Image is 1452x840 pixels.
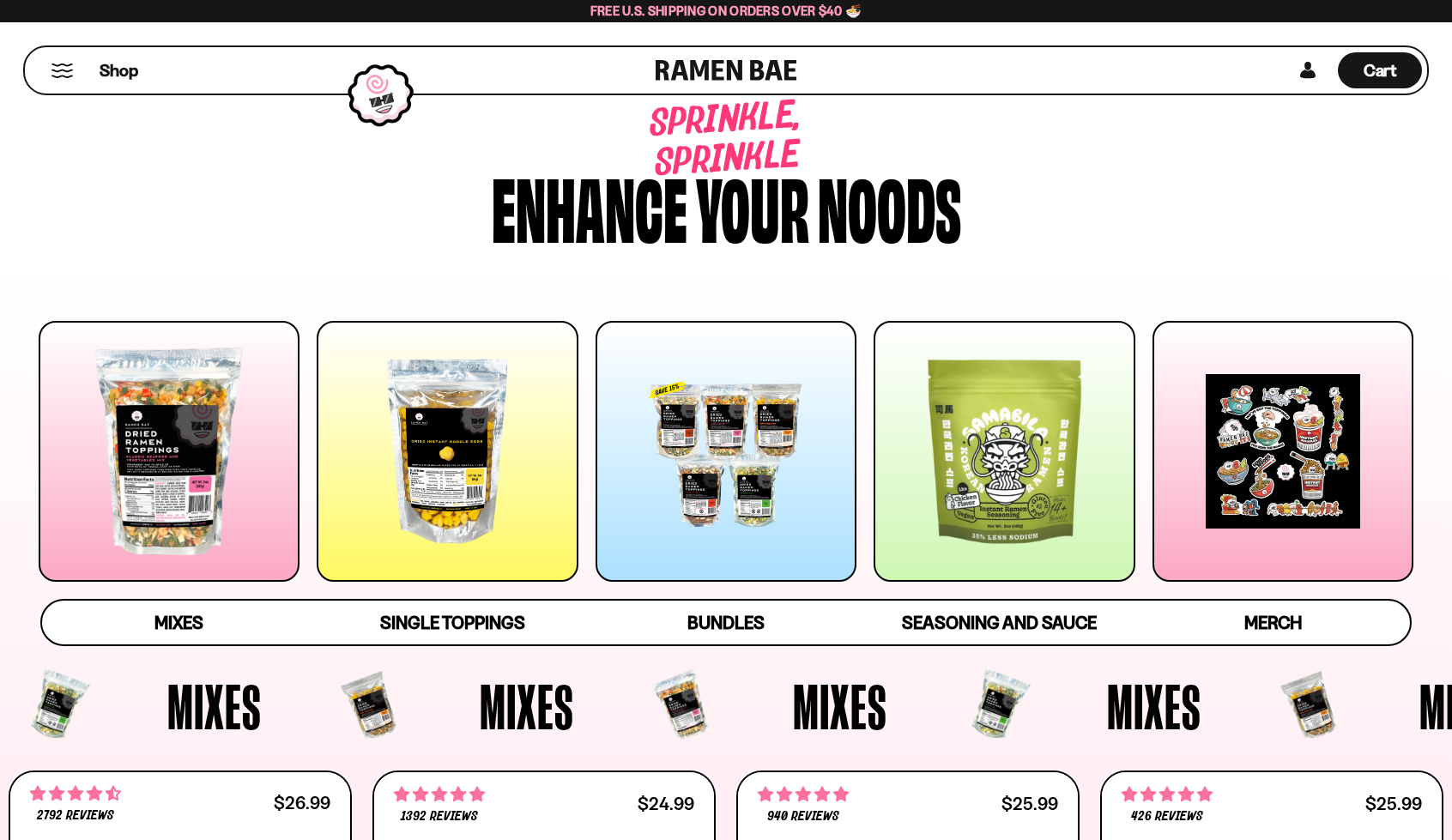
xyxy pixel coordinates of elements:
div: Enhance [492,165,687,246]
span: Mixes [480,674,574,738]
span: Merch [1244,612,1302,633]
span: Mixes [154,612,203,633]
a: Cart [1338,47,1422,94]
div: $25.99 [1001,795,1058,812]
span: 4.76 stars [394,783,485,806]
div: $25.99 [1365,795,1422,812]
a: Merch [1136,601,1410,644]
a: Single Toppings [316,601,590,644]
a: Bundles [590,601,863,644]
a: Shop [100,52,138,88]
div: noods [818,165,961,246]
span: Free U.S. Shipping on Orders over $40 🍜 [590,3,862,19]
span: 2792 reviews [37,809,114,823]
div: your [696,165,809,246]
span: Seasoning and Sauce [902,612,1097,633]
span: 426 reviews [1131,810,1203,824]
span: 1392 reviews [401,810,478,824]
span: 4.68 stars [30,783,121,805]
span: Cart [1364,60,1397,81]
span: Shop [100,59,138,82]
span: Mixes [793,674,887,738]
div: $26.99 [274,795,330,811]
span: 4.76 stars [1122,783,1213,806]
span: 4.75 stars [758,783,849,806]
div: $24.99 [638,795,694,812]
button: Mobile Menu Trigger [51,63,74,78]
span: Mixes [1107,674,1201,738]
span: 940 reviews [767,810,839,824]
a: Mixes [42,601,316,644]
a: Seasoning and Sauce [862,601,1136,644]
span: Mixes [167,674,262,738]
span: Bundles [687,612,765,633]
span: Single Toppings [380,612,525,633]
